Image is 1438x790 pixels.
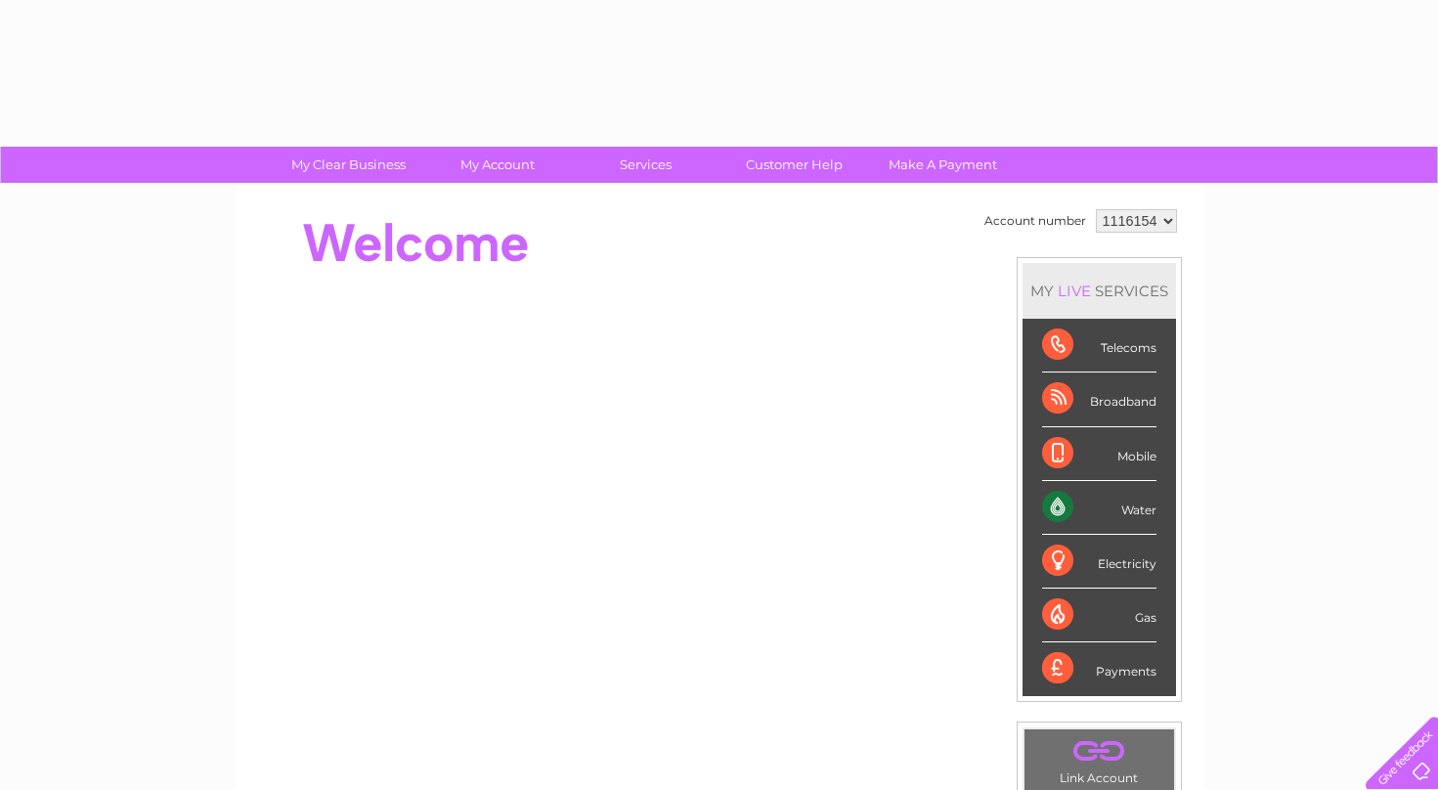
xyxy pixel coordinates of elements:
div: Mobile [1042,427,1156,481]
a: Customer Help [714,147,875,183]
div: Payments [1042,642,1156,695]
td: Account number [980,204,1091,238]
a: Services [565,147,726,183]
div: MY SERVICES [1023,263,1176,319]
div: Gas [1042,589,1156,642]
div: Water [1042,481,1156,535]
div: Telecoms [1042,319,1156,373]
div: Broadband [1042,373,1156,426]
div: Electricity [1042,535,1156,589]
a: My Clear Business [268,147,429,183]
div: LIVE [1054,282,1095,300]
a: . [1029,734,1169,768]
a: My Account [416,147,578,183]
td: Link Account [1024,728,1175,790]
a: Make A Payment [862,147,1024,183]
